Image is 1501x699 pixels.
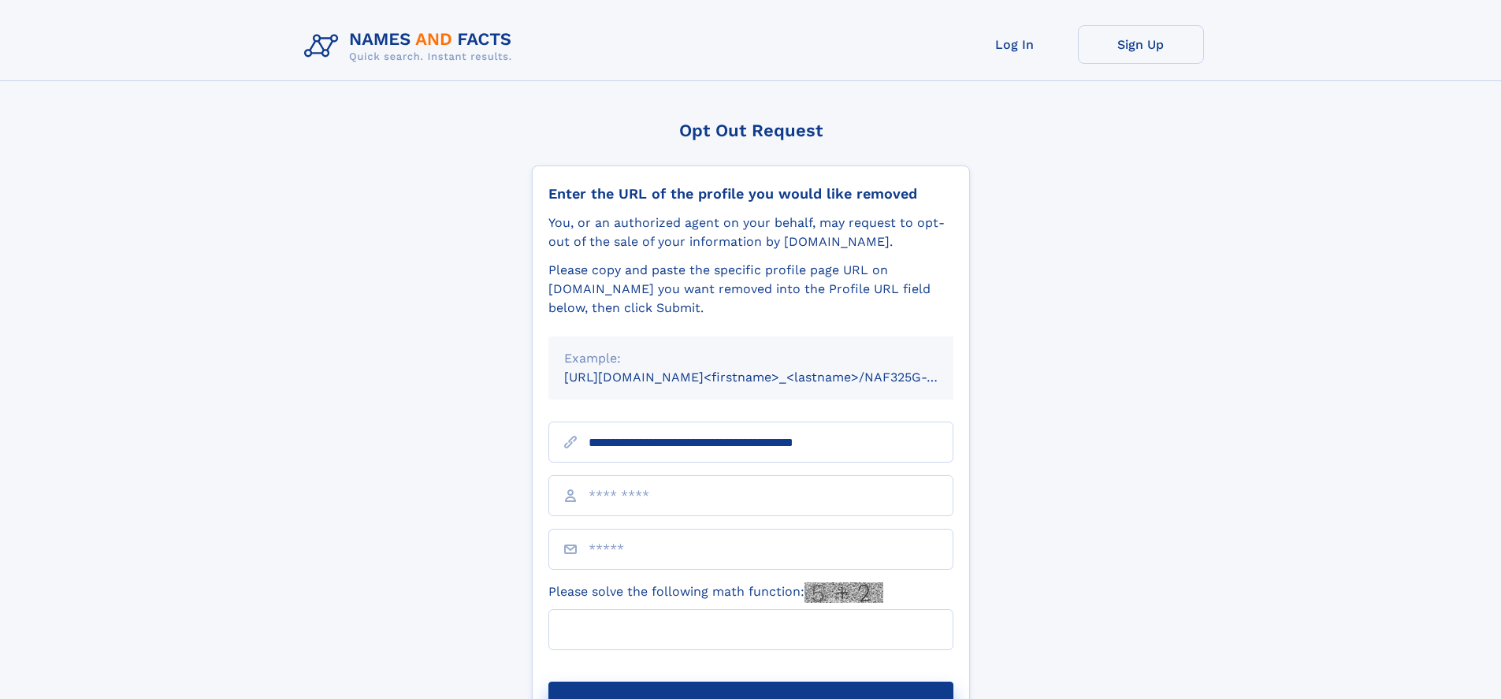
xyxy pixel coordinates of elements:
img: Logo Names and Facts [298,25,525,68]
div: Opt Out Request [532,121,970,140]
a: Log In [952,25,1078,64]
div: Please copy and paste the specific profile page URL on [DOMAIN_NAME] you want removed into the Pr... [548,261,953,318]
div: Enter the URL of the profile you would like removed [548,185,953,203]
a: Sign Up [1078,25,1204,64]
div: Example: [564,349,938,368]
label: Please solve the following math function: [548,582,883,603]
small: [URL][DOMAIN_NAME]<firstname>_<lastname>/NAF325G-xxxxxxxx [564,370,983,385]
div: You, or an authorized agent on your behalf, may request to opt-out of the sale of your informatio... [548,214,953,251]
